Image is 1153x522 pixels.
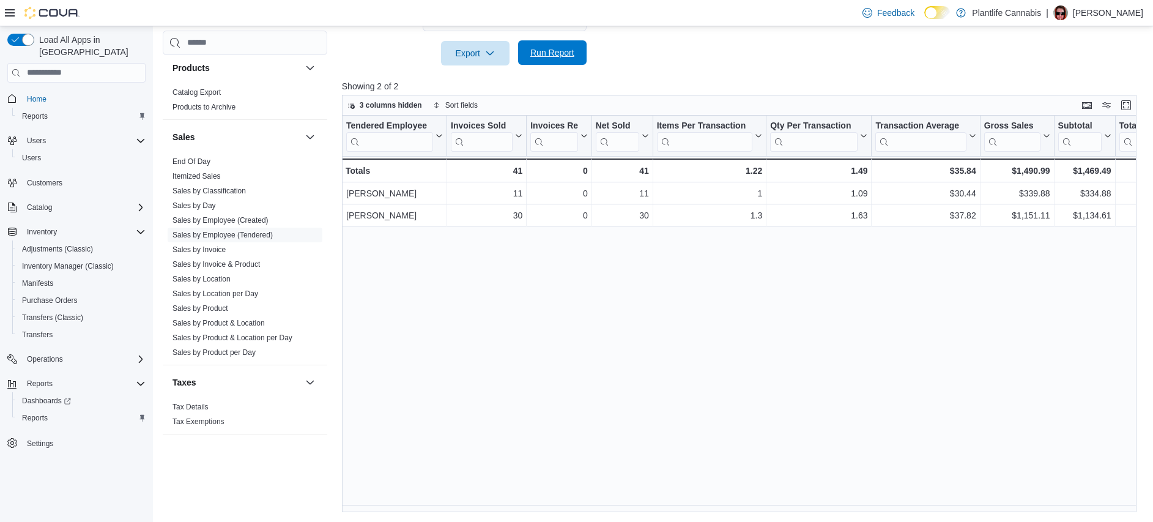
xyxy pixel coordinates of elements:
[17,109,53,124] a: Reports
[441,41,510,65] button: Export
[27,203,52,212] span: Catalog
[27,178,62,188] span: Customers
[1053,6,1068,20] div: Sasha Iemelianenko
[22,313,83,323] span: Transfers (Classic)
[27,439,53,449] span: Settings
[360,100,422,110] span: 3 columns hidden
[451,120,522,151] button: Invoices Sold
[27,94,46,104] span: Home
[22,278,53,288] span: Manifests
[172,88,221,97] span: Catalog Export
[656,163,762,178] div: 1.22
[172,319,265,327] a: Sales by Product & Location
[172,62,210,74] h3: Products
[24,7,80,19] img: Cova
[172,402,209,412] span: Tax Details
[22,225,146,239] span: Inventory
[22,225,62,239] button: Inventory
[875,120,976,151] button: Transaction Average
[1119,98,1133,113] button: Enter fullscreen
[530,120,577,151] div: Invoices Ref
[770,120,858,151] div: Qty Per Transaction
[172,274,231,284] span: Sales by Location
[172,172,221,181] a: Itemized Sales
[657,186,763,201] div: 1
[596,186,649,201] div: 11
[172,376,300,389] button: Taxes
[17,259,119,274] a: Inventory Manager (Classic)
[2,375,150,392] button: Reports
[172,417,224,426] a: Tax Exemptions
[17,327,146,342] span: Transfers
[17,242,146,256] span: Adjustments (Classic)
[530,120,577,132] div: Invoices Ref
[22,436,58,451] a: Settings
[34,34,146,58] span: Load All Apps in [GEOGRAPHIC_DATA]
[172,215,269,225] span: Sales by Employee (Created)
[2,199,150,216] button: Catalog
[172,131,300,143] button: Sales
[1058,120,1101,151] div: Subtotal
[2,174,150,192] button: Customers
[596,208,649,223] div: 30
[163,400,327,434] div: Taxes
[163,154,327,365] div: Sales
[22,176,67,190] a: Customers
[303,130,317,144] button: Sales
[17,393,76,408] a: Dashboards
[22,91,146,106] span: Home
[875,186,976,201] div: $30.44
[172,376,196,389] h3: Taxes
[303,61,317,75] button: Products
[451,163,522,178] div: 41
[12,292,150,309] button: Purchase Orders
[17,276,146,291] span: Manifests
[172,201,216,210] a: Sales by Day
[172,304,228,313] a: Sales by Product
[172,275,231,283] a: Sales by Location
[1073,6,1143,20] p: [PERSON_NAME]
[972,6,1041,20] p: Plantlife Cannabis
[172,157,210,166] a: End Of Day
[27,354,63,364] span: Operations
[17,411,53,425] a: Reports
[984,186,1050,201] div: $339.88
[17,151,146,165] span: Users
[172,102,235,112] span: Products to Archive
[875,208,976,223] div: $37.82
[346,208,443,223] div: [PERSON_NAME]
[22,111,48,121] span: Reports
[346,120,433,132] div: Tendered Employee
[770,186,867,201] div: 1.09
[172,131,195,143] h3: Sales
[342,80,1144,92] p: Showing 2 of 2
[595,120,639,151] div: Net Sold
[17,242,98,256] a: Adjustments (Classic)
[172,348,256,357] a: Sales by Product per Day
[530,47,574,59] span: Run Report
[17,411,146,425] span: Reports
[12,275,150,292] button: Manifests
[22,261,114,271] span: Inventory Manager (Classic)
[172,187,246,195] a: Sales by Classification
[924,19,925,20] span: Dark Mode
[770,163,867,178] div: 1.49
[172,245,226,254] a: Sales by Invoice
[770,208,867,223] div: 1.63
[17,393,146,408] span: Dashboards
[1099,98,1114,113] button: Display options
[22,175,146,190] span: Customers
[451,208,522,223] div: 30
[27,379,53,389] span: Reports
[875,120,966,151] div: Transaction Average
[984,120,1050,151] button: Gross Sales
[172,318,265,328] span: Sales by Product & Location
[172,333,292,343] span: Sales by Product & Location per Day
[172,230,273,240] span: Sales by Employee (Tendered)
[451,120,513,132] div: Invoices Sold
[17,259,146,274] span: Inventory Manager (Classic)
[22,133,51,148] button: Users
[172,186,246,196] span: Sales by Classification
